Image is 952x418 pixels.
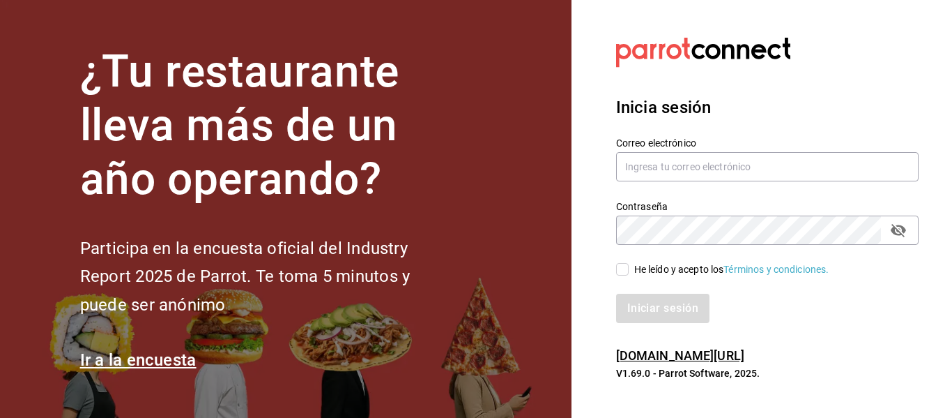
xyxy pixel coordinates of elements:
p: V1.69.0 - Parrot Software, 2025. [616,366,919,380]
a: [DOMAIN_NAME][URL] [616,348,744,363]
h1: ¿Tu restaurante lleva más de un año operando? [80,45,456,206]
label: Contraseña [616,202,919,211]
input: Ingresa tu correo electrónico [616,152,919,181]
h3: Inicia sesión [616,95,919,120]
a: Términos y condiciones. [723,264,829,275]
a: Ir a la encuesta [80,350,197,370]
h2: Participa en la encuesta oficial del Industry Report 2025 de Parrot. Te toma 5 minutos y puede se... [80,234,456,320]
div: He leído y acepto los [634,262,829,277]
button: passwordField [886,218,910,242]
label: Correo electrónico [616,138,919,148]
